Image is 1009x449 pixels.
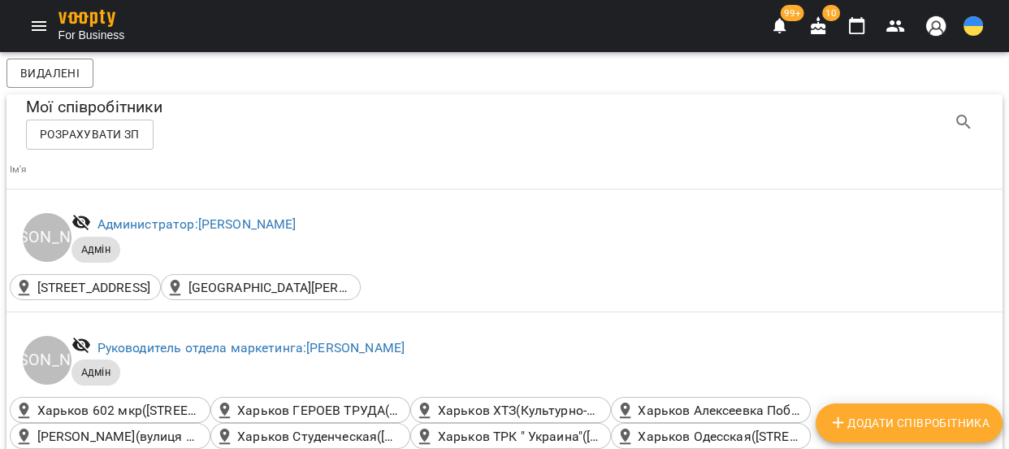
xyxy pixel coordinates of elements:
[822,5,840,21] span: 10
[71,365,120,380] span: Адмін
[10,161,27,178] div: Sort
[611,423,812,449] div: Харьков Одесская(проспект Гагарина, 181, Харьков, Харьковская область, Украина)
[23,336,71,385] div: [PERSON_NAME]
[438,401,600,421] p: Харьков ХТЗ(Культурно-освітній центр "[GEOGRAPHIC_DATA]", [STREET_ADDRESS][PERSON_NAME]
[10,423,210,449] div: Харьков ТАНКОПИЯ(вулиця Танкопія 19/4, Харьков, Харьковская область, Украина)
[19,7,58,46] button: Menu
[37,401,200,421] p: Харьков 602 мкр([STREET_ADDRESS]
[26,120,154,149] button: Розрахувати ЗП
[944,102,983,142] button: Search
[58,10,115,27] img: voopty.png
[188,278,350,298] p: [GEOGRAPHIC_DATA][PERSON_NAME](Гагарінське Плато, 5/3, [GEOGRAPHIC_DATA], [GEOGRAPHIC_DATA], [GEO...
[97,216,297,232] a: Администратор:[PERSON_NAME]
[210,397,411,423] div: Харьков ГЕРОЕВ ТРУДА(улица Героев Труда, 14/1, Харьков, Харьковская область, Украина)
[161,274,362,300] div: Одесса Аркадия(Гагарінське Плато, 5/3, Одеса, Одеська область, Україна)
[829,413,990,433] span: Додати співробітника
[410,423,611,449] div: Харьков ТРК " Украина"(проспект Ювілейний, 54, Харків, Харківська область, Україна)
[925,15,947,37] img: avatar_s.png
[26,94,163,120] h6: Мої співробітники
[37,427,200,447] p: [PERSON_NAME](вулиця Танкопія 19/4, [GEOGRAPHIC_DATA], [GEOGRAPHIC_DATA], [GEOGRAPHIC_DATA])
[611,397,812,423] div: Харьков Алексеевка Победа(проспект Победы, 76б, Харьков, Харьковская область, Украина)
[40,124,140,144] span: Розрахувати ЗП
[58,27,125,43] span: For Business
[6,94,1003,149] div: Table Toolbar
[37,278,150,298] p: [STREET_ADDRESS]
[10,274,161,300] div: Одесса Центр (Книжковий провулок, 19, Одеса, Одеська область, Україна)
[410,397,611,423] div: Харьков ХТЗ(Культурно-освітній центр "ДК ХТЗ", проспект Архитектора Алёшина, 6, Харьков, Харьковс...
[237,427,400,447] p: Харьков Студенческая([STREET_ADDRESS]
[438,427,600,447] p: Харьков ТРК " Украина"([STREET_ADDRESS]
[23,213,71,262] div: [PERSON_NAME]
[10,397,210,423] div: Харьков 602 мкр(Салтовское шоссе, 264б/1, Харьков, Харьковская область, Украина)
[964,16,983,36] img: UA.svg
[781,5,804,21] span: 99+
[210,423,411,449] div: Харьков Студенческая(1-й Механизаторский переулок, 38, Харьков, Харьковская область, Украина)
[97,340,405,355] a: Руководитель отдела маркетинга:[PERSON_NAME]
[638,401,800,421] p: Харьков Алексеевка Победа([STREET_ADDRESS]
[816,403,1003,442] button: Додати співробітника
[638,427,800,447] p: Харьков Одесская([STREET_ADDRESS][PERSON_NAME]
[71,242,120,257] span: Адмін
[10,161,27,178] div: Ім'я
[6,59,93,88] button: Видалені
[237,401,400,421] p: Харьков ГЕРОЕВ ТРУДА([STREET_ADDRESS]
[20,63,80,83] span: Видалені
[10,161,990,178] span: Ім'я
